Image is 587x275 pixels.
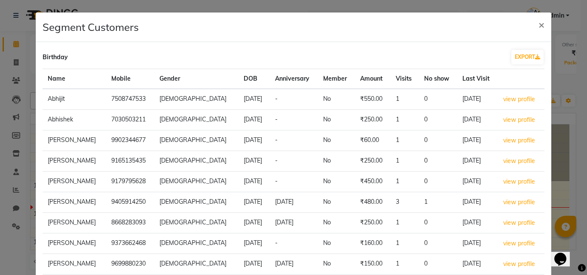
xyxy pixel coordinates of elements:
button: view profile [503,197,535,207]
td: [DATE] [238,130,270,151]
td: [DEMOGRAPHIC_DATA] [154,233,238,254]
td: [PERSON_NAME] [43,130,106,151]
button: view profile [503,259,535,269]
td: [DATE] [238,110,270,130]
th: Name [43,69,106,89]
td: 0 [419,110,457,130]
td: No [318,89,355,110]
button: view profile [503,218,535,228]
td: 0 [419,233,457,254]
td: [PERSON_NAME] [43,192,106,213]
td: 9165135435 [106,151,155,172]
td: - [270,110,318,130]
td: ₹60.00 [355,130,391,151]
div: Birthday [43,53,68,62]
td: [DATE] [270,192,318,213]
td: 0 [419,89,457,110]
button: view profile [503,94,535,104]
td: [DATE] [238,192,270,213]
iframe: chat widget [551,241,578,266]
td: - [270,172,318,192]
td: [DEMOGRAPHIC_DATA] [154,130,238,151]
td: [DATE] [457,130,498,151]
td: ₹450.00 [355,172,391,192]
td: [DATE] [238,172,270,192]
button: view profile [503,136,535,145]
td: [DATE] [270,213,318,233]
td: [DATE] [270,254,318,275]
td: 9902344677 [106,130,155,151]
td: ₹250.00 [355,110,391,130]
td: ₹250.00 [355,213,391,233]
td: [DATE] [457,213,498,233]
td: 1 [419,192,457,213]
td: 1 [391,130,419,151]
td: No [318,110,355,130]
td: [DATE] [457,233,498,254]
td: - [270,89,318,110]
td: [PERSON_NAME] [43,233,106,254]
td: No [318,233,355,254]
th: Gender [154,69,238,89]
button: view profile [503,156,535,166]
td: No [318,213,355,233]
td: - [270,233,318,254]
th: Amount [355,69,391,89]
th: DOB [238,69,270,89]
td: - [270,151,318,172]
td: [DEMOGRAPHIC_DATA] [154,213,238,233]
td: Abhijit [43,89,106,110]
th: Visits [391,69,419,89]
td: ₹250.00 [355,151,391,172]
td: ₹150.00 [355,254,391,275]
td: [DATE] [238,151,270,172]
td: [DATE] [457,89,498,110]
td: 8668283093 [106,213,155,233]
td: No [318,151,355,172]
td: [DATE] [457,254,498,275]
td: 0 [419,172,457,192]
td: Abhishek [43,110,106,130]
td: 0 [419,151,457,172]
th: Anniversary [270,69,318,89]
td: 0 [419,213,457,233]
td: 9699880230 [106,254,155,275]
td: 3 [391,192,419,213]
td: [DATE] [457,151,498,172]
td: [DEMOGRAPHIC_DATA] [154,192,238,213]
td: 1 [391,110,419,130]
td: 1 [391,89,419,110]
button: EXPORT [511,50,544,64]
td: 9405914250 [106,192,155,213]
button: view profile [503,239,535,248]
td: [DATE] [457,172,498,192]
td: [PERSON_NAME] [43,172,106,192]
th: Mobile [106,69,155,89]
td: [DEMOGRAPHIC_DATA] [154,254,238,275]
td: 0 [419,130,457,151]
button: view profile [503,115,535,125]
td: ₹550.00 [355,89,391,110]
button: view profile [503,177,535,187]
td: [PERSON_NAME] [43,151,106,172]
th: No show [419,69,457,89]
td: 1 [391,254,419,275]
td: [DEMOGRAPHIC_DATA] [154,110,238,130]
td: [DATE] [238,213,270,233]
span: × [538,18,544,31]
td: [DATE] [238,89,270,110]
td: ₹160.00 [355,233,391,254]
button: Close [532,12,551,36]
td: [DATE] [457,110,498,130]
h4: Segment Customers [43,19,139,35]
td: 9373662468 [106,233,155,254]
td: No [318,130,355,151]
td: No [318,172,355,192]
td: [PERSON_NAME] [43,213,106,233]
td: [PERSON_NAME] [43,254,106,275]
td: 1 [391,233,419,254]
td: 1 [391,172,419,192]
td: ₹480.00 [355,192,391,213]
td: 1 [391,151,419,172]
th: Member [318,69,355,89]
